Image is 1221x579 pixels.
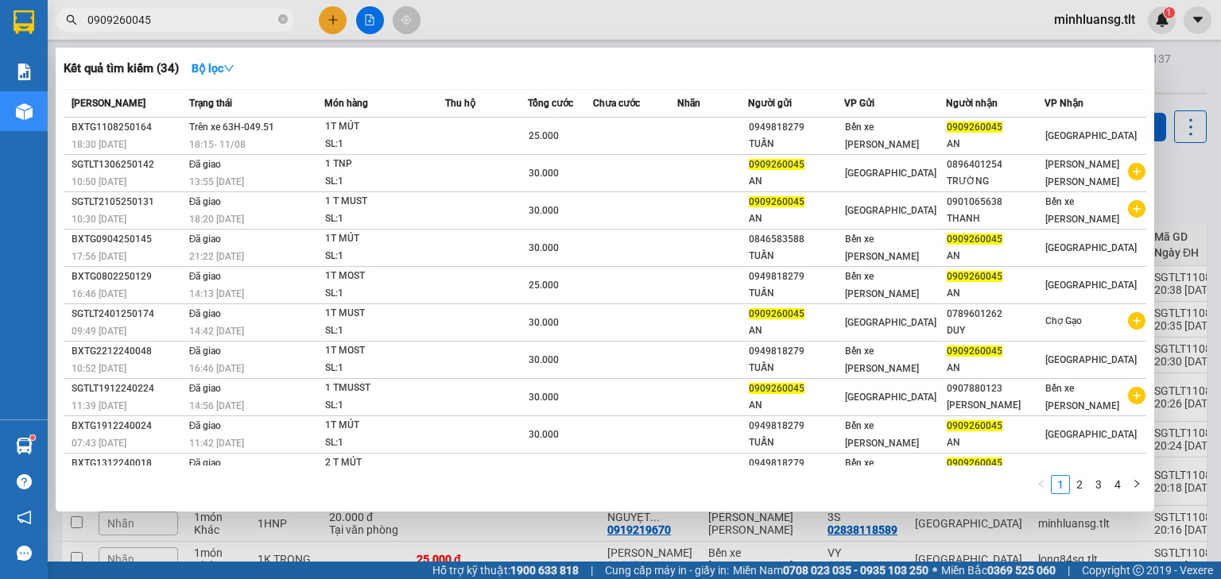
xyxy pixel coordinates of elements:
span: message [17,546,32,561]
span: [GEOGRAPHIC_DATA] [845,317,936,328]
span: 30.000 [529,317,559,328]
div: 1 TNP [325,156,444,173]
div: 1T MOST [325,268,444,285]
span: Nhãn [677,98,700,109]
a: 3 [1090,476,1107,493]
sup: 1 [30,435,35,440]
div: 1T MÚT [325,230,444,248]
div: TUẤN [749,136,843,152]
div: 0846583588 [749,231,843,248]
div: SL: 1 [325,322,444,340]
span: 0909260045 [749,196,804,207]
span: Trên xe 63H-049.51 [189,122,274,133]
span: 16:46 [DATE] [189,363,244,374]
span: down [223,63,235,74]
span: 30.000 [529,429,559,440]
span: plus-circle [1128,163,1145,180]
div: SL: 1 [325,285,444,303]
span: Đã giao [189,159,222,170]
span: Trạng thái [189,98,232,109]
span: 21:22 [DATE] [189,251,244,262]
span: Chợ Gạo [1045,315,1082,326]
div: SL: 1 [325,210,444,228]
span: 25.000 [529,280,559,291]
span: [GEOGRAPHIC_DATA] [845,205,936,216]
div: SL: 1 [325,397,444,415]
div: 0896401254 [947,156,1044,173]
div: TUẤN [749,248,843,264]
div: BXTG1912240024 [72,418,184,434]
span: 0909260045 [947,122,1002,133]
a: 4 [1109,476,1126,493]
img: logo-vxr [14,10,34,34]
div: THANH [947,210,1044,227]
div: AN [947,285,1044,302]
span: Thu hộ [445,98,475,109]
span: 0909260045 [947,457,1002,469]
div: TUẤN [749,360,843,376]
div: 1 TMUSST [325,380,444,397]
span: Người nhận [946,98,998,109]
div: BXTG0904250145 [72,231,184,248]
span: VP Gửi [844,98,874,109]
div: BXTG1108250164 [72,119,184,136]
span: 11:39 [DATE] [72,400,126,411]
button: left [1032,475,1051,494]
li: 2 [1070,475,1089,494]
span: [GEOGRAPHIC_DATA] [1045,429,1137,440]
div: BXTG2212240048 [72,343,184,360]
span: 0909260045 [947,345,1002,357]
div: TUẤN [749,434,843,451]
div: DUY [947,322,1044,339]
div: 2 T MÚT [325,454,444,472]
span: close-circle [278,13,288,28]
span: [PERSON_NAME] [PERSON_NAME] [1045,159,1119,187]
span: 0909260045 [947,420,1002,431]
div: 0949818279 [749,343,843,360]
span: [GEOGRAPHIC_DATA] [845,168,936,179]
span: 30.000 [529,354,559,365]
span: Đã giao [189,271,222,282]
div: SL: 1 [325,248,444,265]
div: 1T MÚT [325,417,444,434]
span: Món hàng [324,98,368,109]
span: Bến xe [PERSON_NAME] [845,457,919,486]
button: Bộ lọcdown [179,56,247,81]
span: Tổng cước [528,98,573,109]
div: AN [749,397,843,414]
input: Tìm tên, số ĐT hoặc mã đơn [87,11,275,29]
span: notification [17,510,32,525]
div: BXTG0802250129 [72,268,184,285]
div: AN [947,248,1044,264]
span: [GEOGRAPHIC_DATA] [1045,242,1137,253]
div: AN [749,210,843,227]
div: 1T MUST [325,305,444,322]
h3: Kết quả tìm kiếm ( 34 ) [64,60,179,77]
span: 30.000 [529,205,559,216]
div: [PERSON_NAME] [947,397,1044,414]
div: AN [749,173,843,190]
button: right [1127,475,1146,494]
div: 1T MOST [325,342,444,360]
span: 10:50 [DATE] [72,176,126,187]
div: 1T MÚT [325,118,444,136]
span: question-circle [17,474,32,489]
span: right [1132,479,1142,488]
img: warehouse-icon [16,103,33,120]
span: 17:56 [DATE] [72,251,126,262]
div: 0949818279 [749,119,843,136]
span: plus-circle [1128,200,1145,218]
span: Đã giao [189,196,222,207]
div: AN [947,136,1044,152]
span: Bến xe [PERSON_NAME] [845,122,919,150]
span: 18:20 [DATE] [189,214,244,225]
div: 0949818279 [749,455,843,472]
span: Bến xe [PERSON_NAME] [1045,196,1119,225]
span: plus-circle [1128,387,1145,404]
div: SL: 1 [325,434,444,452]
span: [GEOGRAPHIC_DATA] [1045,354,1137,365]
span: VP Nhận [1045,98,1083,109]
div: 0907880123 [947,380,1044,397]
span: 0909260045 [749,383,804,394]
span: 13:55 [DATE] [189,176,244,187]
